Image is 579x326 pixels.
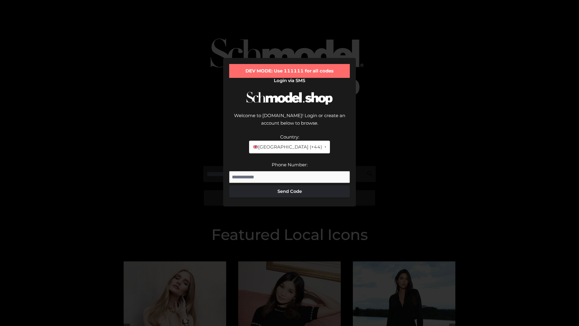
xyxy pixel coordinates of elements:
img: 🇬🇧 [253,145,258,149]
span: [GEOGRAPHIC_DATA] (+44) [253,143,322,151]
h2: Login via SMS [229,78,350,83]
div: DEV MODE: Use 111111 for all codes [229,64,350,78]
img: Schmodel Logo [244,86,335,110]
div: Welcome to [DOMAIN_NAME]! Login or create an account below to browse. [229,112,350,133]
label: Country: [280,134,299,140]
button: Send Code [229,185,350,197]
label: Phone Number: [272,162,308,168]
